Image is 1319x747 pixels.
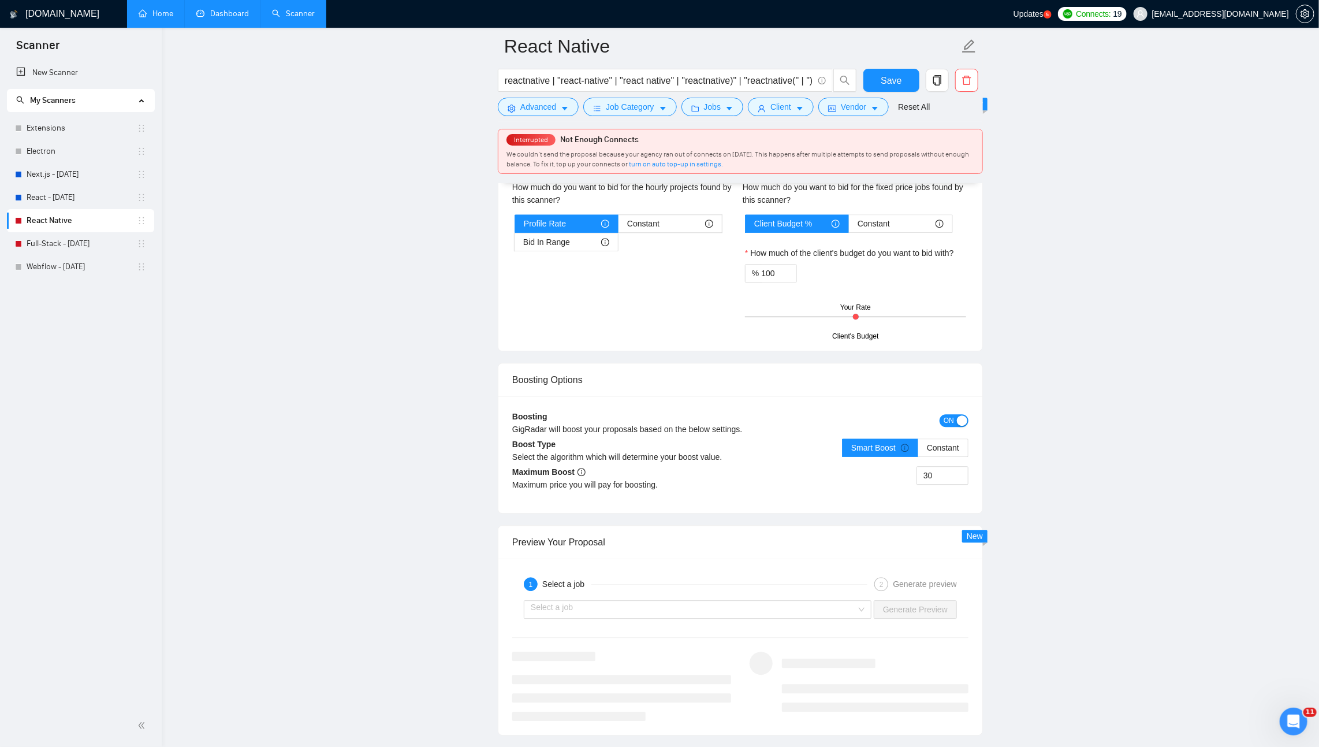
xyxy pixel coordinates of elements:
[967,532,983,541] span: New
[784,265,796,273] span: Increase Value
[858,215,890,232] span: Constant
[851,443,909,452] span: Smart Boost
[745,247,954,259] label: How much of the client's budget do you want to bid with?
[787,274,794,281] span: down
[593,104,601,113] span: bars
[7,37,69,61] span: Scanner
[512,440,556,449] b: Boost Type
[901,444,909,452] span: info-circle
[898,101,930,113] a: Reset All
[529,581,533,589] span: 1
[926,69,949,92] button: copy
[944,414,954,427] span: ON
[523,233,570,251] span: Bid In Range
[1076,8,1111,20] span: Connects:
[601,220,609,228] span: info-circle
[1303,708,1317,717] span: 11
[832,331,878,342] div: Client's Budget
[10,5,18,24] img: logo
[137,262,146,272] span: holder
[7,140,154,163] li: Electron
[832,220,840,228] span: info-circle
[743,181,968,206] div: How much do you want to bid for the fixed price jobs found by this scanner?
[27,140,137,163] a: Electron
[1063,9,1072,18] img: upwork-logo.png
[962,39,977,54] span: edit
[840,302,871,313] div: Your Rate
[818,98,889,116] button: idcardVendorcaret-down
[770,101,791,113] span: Client
[505,73,813,88] input: Search Freelance Jobs...
[871,104,879,113] span: caret-down
[833,69,856,92] button: search
[7,232,154,255] li: Full-Stack - 09.06.2025
[1280,708,1307,735] iframe: Intercom live chat
[1296,5,1314,23] button: setting
[1014,9,1044,18] span: Updates
[828,104,836,113] span: idcard
[137,216,146,225] span: holder
[542,577,591,591] div: Select a job
[7,209,154,232] li: React Native
[139,9,173,18] a: homeHome
[1044,10,1052,18] a: 5
[272,9,315,18] a: searchScanner
[926,75,948,86] span: copy
[754,215,812,232] span: Client Budget %
[834,75,856,86] span: search
[16,95,76,105] span: My Scanners
[7,163,154,186] li: Next.js - 10.03.2025
[880,581,884,589] span: 2
[137,147,146,156] span: holder
[137,239,146,248] span: holder
[577,468,586,476] span: info-circle
[796,104,804,113] span: caret-down
[7,117,154,140] li: Extensions
[137,193,146,202] span: holder
[27,255,137,278] a: Webflow - [DATE]
[561,104,569,113] span: caret-down
[784,273,796,282] span: Decrease Value
[511,136,552,144] span: Interrupted
[30,95,76,105] span: My Scanners
[863,69,919,92] button: Save
[893,577,957,591] div: Generate preview
[16,61,145,84] a: New Scanner
[560,135,639,144] span: Not Enough Connects
[629,160,723,168] a: turn on auto top-up in settings.
[524,215,566,232] span: Profile Rate
[137,720,149,731] span: double-left
[512,478,740,491] div: Maximum price you will pay for boosting.
[1296,9,1314,18] a: setting
[137,170,146,179] span: holder
[196,9,249,18] a: dashboardDashboard
[27,186,137,209] a: React - [DATE]
[512,412,547,421] b: Boosting
[27,232,137,255] a: Full-Stack - [DATE]
[601,238,609,246] span: info-circle
[583,98,676,116] button: barsJob Categorycaret-down
[7,61,154,84] li: New Scanner
[748,98,814,116] button: userClientcaret-down
[1137,10,1145,18] span: user
[27,209,137,232] a: React Native
[1046,12,1049,17] text: 5
[7,186,154,209] li: React - 10.03.2025
[955,475,968,484] span: Decrease Value
[606,101,654,113] span: Job Category
[16,96,24,104] span: search
[927,443,959,452] span: Constant
[705,220,713,228] span: info-circle
[704,101,721,113] span: Jobs
[681,98,744,116] button: folderJobscaret-down
[7,255,154,278] li: Webflow - 10.03.2025
[691,104,699,113] span: folder
[512,363,968,396] div: Boosting Options
[936,220,944,228] span: info-circle
[506,150,969,168] span: We couldn’t send the proposal because your agency ran out of connects on [DATE]. This happens aft...
[627,215,659,232] span: Constant
[725,104,733,113] span: caret-down
[955,69,978,92] button: delete
[504,32,959,61] input: Scanner name...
